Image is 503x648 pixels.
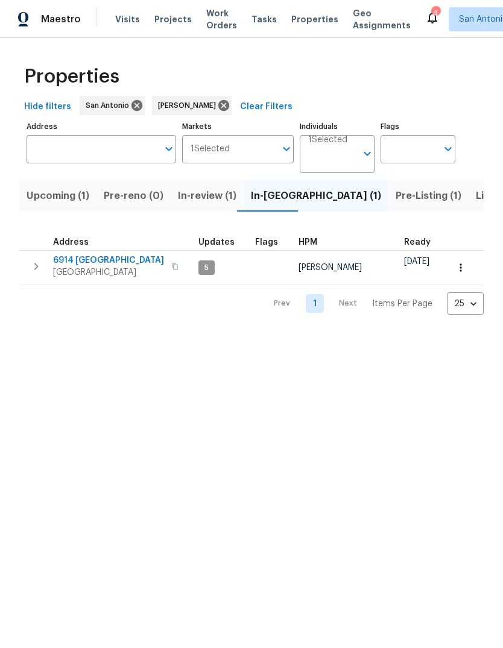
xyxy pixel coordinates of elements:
button: Open [160,140,177,157]
span: Tasks [251,15,277,24]
span: In-[GEOGRAPHIC_DATA] (1) [251,187,381,204]
label: Markets [182,123,294,130]
label: Individuals [300,123,375,130]
span: 1 Selected [191,144,230,154]
span: Pre-Listing (1) [396,187,461,204]
span: Work Orders [206,7,237,31]
span: 6914 [GEOGRAPHIC_DATA] [53,254,164,266]
label: Address [27,123,176,130]
div: Earliest renovation start date (first business day after COE or Checkout) [404,238,441,247]
span: Pre-reno (0) [104,187,163,204]
nav: Pagination Navigation [262,292,484,315]
span: Projects [154,13,192,25]
span: [PERSON_NAME] [158,99,221,112]
button: Open [440,140,457,157]
span: Address [53,238,89,247]
span: Geo Assignments [353,7,411,31]
div: 4 [431,7,440,19]
a: Goto page 1 [306,294,324,313]
span: Ready [404,238,431,247]
span: Clear Filters [240,99,293,115]
span: [PERSON_NAME] [299,263,362,272]
span: San Antonio [86,99,134,112]
span: HPM [299,238,317,247]
span: Flags [255,238,278,247]
span: Hide filters [24,99,71,115]
button: Open [278,140,295,157]
span: 1 Selected [308,135,347,145]
div: 25 [447,288,484,319]
span: Upcoming (1) [27,187,89,204]
span: Maestro [41,13,81,25]
div: San Antonio [80,96,145,115]
span: [DATE] [404,257,429,266]
span: Visits [115,13,140,25]
button: Hide filters [19,96,76,118]
span: Properties [291,13,338,25]
button: Clear Filters [235,96,297,118]
p: Items Per Page [372,298,432,310]
span: In-review (1) [178,187,236,204]
span: Properties [24,71,119,83]
div: [PERSON_NAME] [152,96,232,115]
button: Open [359,145,376,162]
span: Updates [198,238,235,247]
span: 5 [200,263,214,273]
label: Flags [381,123,455,130]
span: [GEOGRAPHIC_DATA] [53,266,164,278]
